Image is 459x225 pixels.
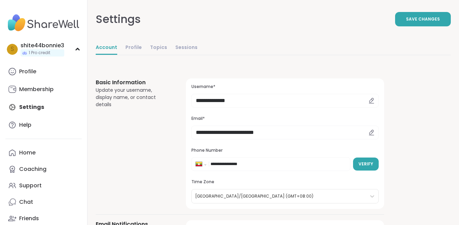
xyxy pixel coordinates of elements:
[19,165,46,173] div: Coaching
[5,145,82,161] a: Home
[96,11,141,27] div: Settings
[11,45,14,54] span: s
[5,63,82,80] a: Profile
[96,87,170,108] div: Update your username, display name, or contact details
[29,50,50,56] span: 1 Pro credit
[19,215,39,222] div: Friends
[5,117,82,133] a: Help
[395,12,451,26] button: Save Changes
[96,78,170,87] h3: Basic Information
[175,41,198,55] a: Sessions
[359,161,373,167] span: Verify
[5,177,82,194] a: Support
[5,194,82,210] a: Chat
[125,41,142,55] a: Profile
[191,116,379,122] h3: Email*
[191,179,379,185] h3: Time Zone
[5,161,82,177] a: Coaching
[406,16,440,22] span: Save Changes
[19,86,54,93] div: Membership
[353,158,379,171] button: Verify
[191,84,379,90] h3: Username*
[19,121,31,129] div: Help
[191,148,379,153] h3: Phone Number
[19,68,36,75] div: Profile
[21,42,64,49] div: shite44bonnie3
[19,182,42,189] div: Support
[19,198,33,206] div: Chat
[5,11,82,35] img: ShareWell Nav Logo
[96,41,117,55] a: Account
[150,41,167,55] a: Topics
[5,81,82,98] a: Membership
[19,149,36,157] div: Home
